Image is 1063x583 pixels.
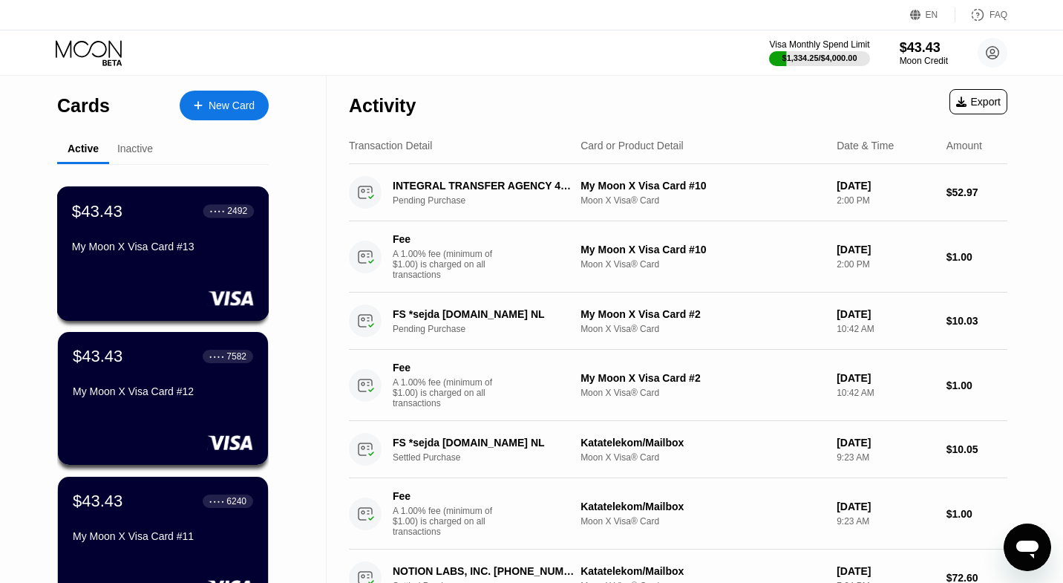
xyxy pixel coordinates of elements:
div: 9:23 AM [837,452,935,463]
div: [DATE] [837,501,935,512]
div: $1.00 [946,251,1007,263]
div: [DATE] [837,437,935,449]
div: Transaction Detail [349,140,432,152]
div: FS *sejda [DOMAIN_NAME] NLSettled PurchaseKatatelekom/MailboxMoon X Visa® Card[DATE]9:23 AM$10.05 [349,421,1007,478]
div: My Moon X Visa Card #12 [73,385,253,397]
div: My Moon X Visa Card #13 [72,241,254,253]
div: 7582 [226,351,246,362]
div: Inactive [117,143,153,154]
div: Fee [393,362,497,374]
div: $43.43 [73,492,122,511]
div: 2:00 PM [837,259,935,270]
div: $1,334.25 / $4,000.00 [782,53,857,62]
div: 9:23 AM [837,516,935,527]
div: FeeA 1.00% fee (minimum of $1.00) is charged on all transactionsMy Moon X Visa Card #2Moon X Visa... [349,350,1007,421]
iframe: Button to launch messaging window [1004,524,1051,571]
div: $10.05 [946,443,1007,455]
div: $1.00 [946,380,1007,391]
div: Moon Credit [900,56,948,66]
div: 6240 [226,496,246,507]
div: $10.03 [946,315,1007,327]
div: $43.43Moon Credit [900,40,948,66]
div: Moon X Visa® Card [580,388,825,398]
div: FAQ [955,7,1007,22]
div: Visa Monthly Spend Limit$1,334.25/$4,000.00 [769,39,869,66]
div: $1.00 [946,508,1007,520]
div: $43.43 [72,201,122,221]
div: FS *sejda [DOMAIN_NAME] NL [393,437,577,449]
div: INTEGRAL TRANSFER AGENCY 4166238028 CAPending PurchaseMy Moon X Visa Card #10Moon X Visa® Card[DA... [349,164,1007,221]
div: Visa Monthly Spend Limit [769,39,869,50]
div: $52.97 [946,186,1007,198]
div: $43.43 [900,40,948,56]
div: 2492 [227,206,247,216]
div: [DATE] [837,565,935,577]
div: A 1.00% fee (minimum of $1.00) is charged on all transactions [393,377,504,408]
div: A 1.00% fee (minimum of $1.00) is charged on all transactions [393,506,504,537]
div: New Card [180,91,269,120]
div: Fee [393,490,497,502]
div: [DATE] [837,372,935,384]
div: My Moon X Visa Card #10 [580,244,825,255]
div: INTEGRAL TRANSFER AGENCY 4166238028 CA [393,180,577,192]
div: Moon X Visa® Card [580,259,825,270]
div: Pending Purchase [393,195,591,206]
div: Katatelekom/Mailbox [580,565,825,577]
div: FeeA 1.00% fee (minimum of $1.00) is charged on all transactionsMy Moon X Visa Card #10Moon X Vis... [349,221,1007,293]
div: NOTION LABS, INC. [PHONE_NUMBER] US [393,565,577,577]
div: Moon X Visa® Card [580,452,825,463]
div: ● ● ● ● [210,209,225,213]
div: My Moon X Visa Card #2 [580,372,825,384]
div: New Card [209,100,255,112]
div: Cards [57,95,110,117]
div: [DATE] [837,308,935,320]
div: My Moon X Visa Card #10 [580,180,825,192]
div: 10:42 AM [837,324,935,334]
div: ● ● ● ● [209,354,224,359]
div: My Moon X Visa Card #2 [580,308,825,320]
div: Pending Purchase [393,324,591,334]
div: A 1.00% fee (minimum of $1.00) is charged on all transactions [393,249,504,280]
div: 2:00 PM [837,195,935,206]
div: [DATE] [837,244,935,255]
div: $43.43 [73,347,122,366]
div: EN [910,7,955,22]
div: Export [956,96,1001,108]
div: FeeA 1.00% fee (minimum of $1.00) is charged on all transactionsKatatelekom/MailboxMoon X Visa® C... [349,478,1007,550]
div: My Moon X Visa Card #11 [73,530,253,542]
div: Moon X Visa® Card [580,195,825,206]
div: $43.43● ● ● ●7582My Moon X Visa Card #12 [58,332,268,465]
div: FAQ [990,10,1007,20]
div: Fee [393,233,497,245]
div: Settled Purchase [393,452,591,463]
div: Activity [349,95,416,117]
div: Active [68,143,99,154]
div: ● ● ● ● [209,499,224,504]
div: [DATE] [837,180,935,192]
div: Katatelekom/Mailbox [580,501,825,512]
div: FS *sejda [DOMAIN_NAME] NL [393,308,577,320]
div: Moon X Visa® Card [580,516,825,527]
div: Export [949,89,1007,114]
div: EN [926,10,938,20]
div: Date & Time [837,140,894,152]
div: Moon X Visa® Card [580,324,825,334]
div: Card or Product Detail [580,140,684,152]
div: $43.43● ● ● ●2492My Moon X Visa Card #13 [58,187,268,320]
div: Katatelekom/Mailbox [580,437,825,449]
div: FS *sejda [DOMAIN_NAME] NLPending PurchaseMy Moon X Visa Card #2Moon X Visa® Card[DATE]10:42 AM$1... [349,293,1007,350]
div: Amount [946,140,982,152]
div: 10:42 AM [837,388,935,398]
